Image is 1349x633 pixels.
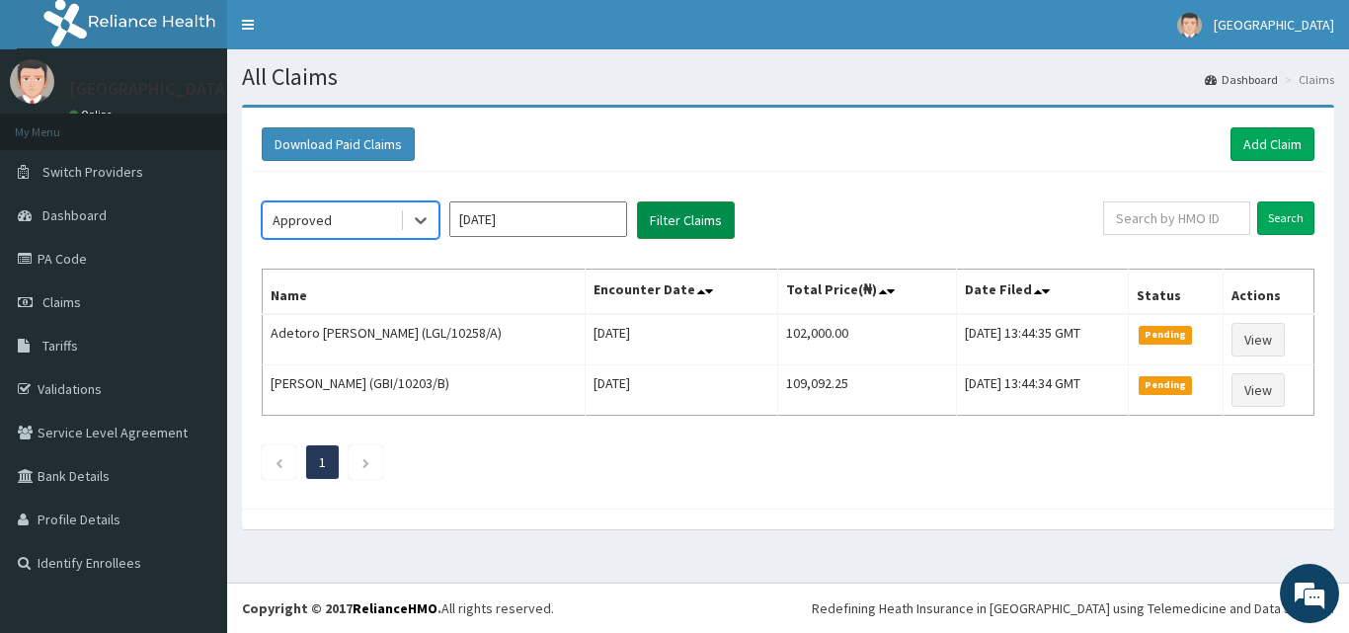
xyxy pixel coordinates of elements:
[1139,376,1193,394] span: Pending
[1231,373,1285,407] a: View
[42,206,107,224] span: Dashboard
[1231,323,1285,356] a: View
[42,293,81,311] span: Claims
[242,599,441,617] strong: Copyright © 2017 .
[1214,16,1334,34] span: [GEOGRAPHIC_DATA]
[263,270,586,315] th: Name
[777,365,956,416] td: 109,092.25
[956,314,1128,365] td: [DATE] 13:44:35 GMT
[1128,270,1223,315] th: Status
[777,270,956,315] th: Total Price(₦)
[1103,201,1250,235] input: Search by HMO ID
[103,111,332,136] div: Chat with us now
[319,453,326,471] a: Page 1 is your current page
[1205,71,1278,88] a: Dashboard
[69,80,232,98] p: [GEOGRAPHIC_DATA]
[956,365,1128,416] td: [DATE] 13:44:34 GMT
[273,210,332,230] div: Approved
[777,314,956,365] td: 102,000.00
[42,163,143,181] span: Switch Providers
[227,583,1349,633] footer: All rights reserved.
[1139,326,1193,344] span: Pending
[449,201,627,237] input: Select Month and Year
[1230,127,1314,161] a: Add Claim
[42,337,78,355] span: Tariffs
[585,314,777,365] td: [DATE]
[37,99,80,148] img: d_794563401_company_1708531726252_794563401
[262,127,415,161] button: Download Paid Claims
[1257,201,1314,235] input: Search
[637,201,735,239] button: Filter Claims
[361,453,370,471] a: Next page
[10,423,376,492] textarea: Type your message and hit 'Enter'
[1280,71,1334,88] li: Claims
[275,453,283,471] a: Previous page
[812,598,1334,618] div: Redefining Heath Insurance in [GEOGRAPHIC_DATA] using Telemedicine and Data Science!
[263,314,586,365] td: Adetoro [PERSON_NAME] (LGL/10258/A)
[1177,13,1202,38] img: User Image
[115,191,273,390] span: We're online!
[10,59,54,104] img: User Image
[1223,270,1313,315] th: Actions
[353,599,437,617] a: RelianceHMO
[585,365,777,416] td: [DATE]
[324,10,371,57] div: Minimize live chat window
[242,64,1334,90] h1: All Claims
[69,108,117,121] a: Online
[263,365,586,416] td: [PERSON_NAME] (GBI/10203/B)
[585,270,777,315] th: Encounter Date
[956,270,1128,315] th: Date Filed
